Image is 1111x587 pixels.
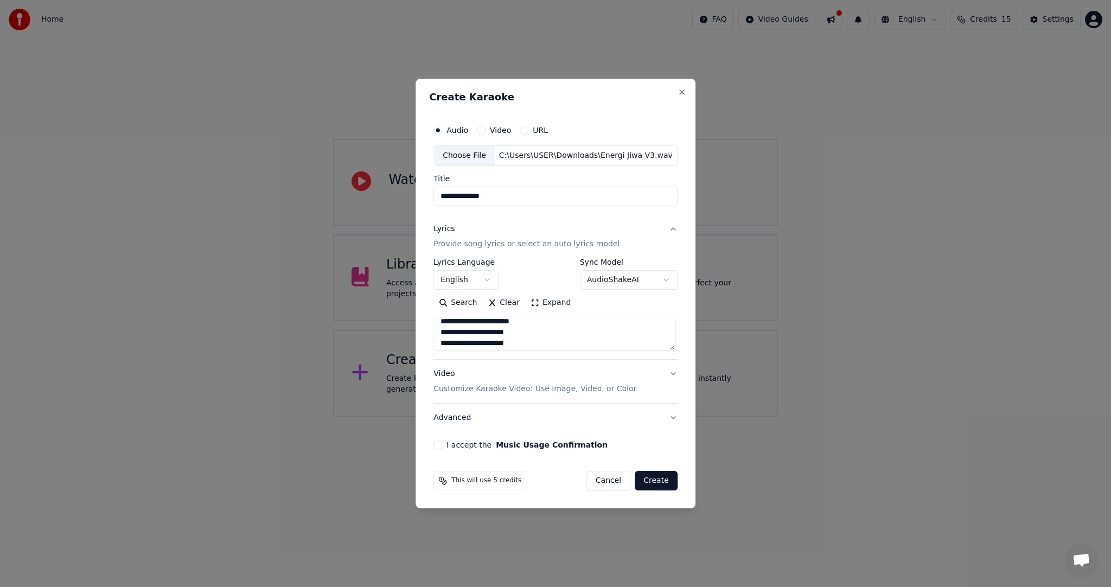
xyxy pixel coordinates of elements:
div: Lyrics [433,224,455,234]
button: Clear [482,294,525,311]
button: I accept the [496,441,608,449]
label: I accept the [446,441,608,449]
div: LyricsProvide song lyrics or select an auto lyrics model [433,258,678,359]
div: Choose File [434,146,495,165]
button: Cancel [586,471,630,490]
label: Video [490,126,511,134]
label: URL [533,126,548,134]
label: Lyrics Language [433,258,499,266]
button: Search [433,294,482,311]
button: Advanced [433,404,678,432]
h2: Create Karaoke [429,92,682,102]
label: Audio [446,126,468,134]
button: VideoCustomize Karaoke Video: Use Image, Video, or Color [433,360,678,403]
div: C:\Users\USER\Downloads\Energi Jiwa V3.wav [495,150,677,161]
div: Video [433,368,636,394]
label: Title [433,175,678,182]
label: Sync Model [580,258,678,266]
button: Create [635,471,678,490]
button: Expand [525,294,576,311]
button: LyricsProvide song lyrics or select an auto lyrics model [433,215,678,258]
span: This will use 5 credits [451,476,521,485]
p: Customize Karaoke Video: Use Image, Video, or Color [433,384,636,394]
p: Provide song lyrics or select an auto lyrics model [433,239,620,250]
